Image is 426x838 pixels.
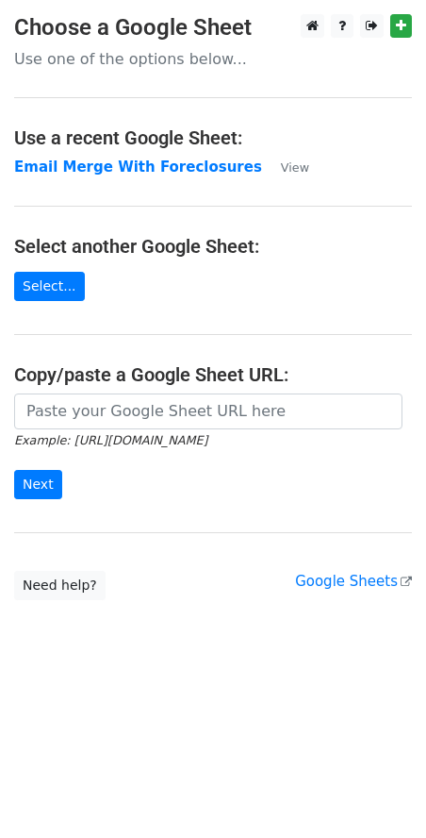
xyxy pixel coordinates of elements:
input: Paste your Google Sheet URL here [14,394,402,429]
p: Use one of the options below... [14,49,412,69]
a: Need help? [14,571,106,600]
input: Next [14,470,62,499]
h4: Copy/paste a Google Sheet URL: [14,363,412,386]
h4: Select another Google Sheet: [14,235,412,258]
small: Example: [URL][DOMAIN_NAME] [14,433,207,447]
small: View [281,160,309,175]
a: Email Merge With Foreclosures [14,159,262,176]
a: View [262,159,309,176]
a: Select... [14,272,85,301]
h3: Choose a Google Sheet [14,14,412,42]
h4: Use a recent Google Sheet: [14,126,412,149]
a: Google Sheets [295,573,412,590]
